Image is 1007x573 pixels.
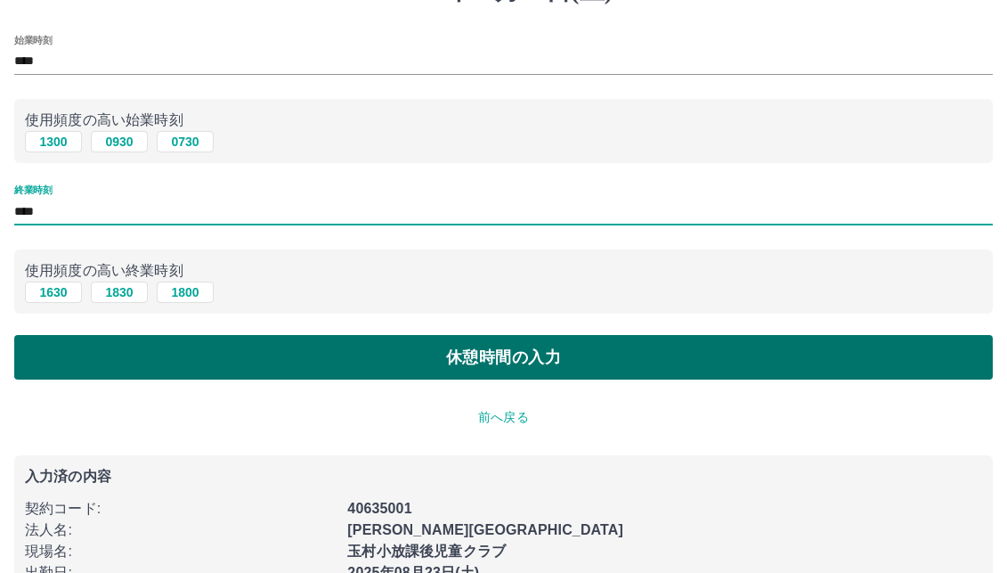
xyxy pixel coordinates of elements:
[91,131,148,152] button: 0930
[14,184,52,197] label: 終業時刻
[25,498,337,520] p: 契約コード :
[25,260,982,282] p: 使用頻度の高い終業時刻
[347,544,506,559] b: 玉村小放課後児童クラブ
[25,131,82,152] button: 1300
[91,282,148,303] button: 1830
[14,335,993,380] button: 休憩時間の入力
[25,520,337,541] p: 法人名 :
[25,541,337,562] p: 現場名 :
[25,282,82,303] button: 1630
[25,110,982,131] p: 使用頻度の高い始業時刻
[157,131,214,152] button: 0730
[14,33,52,46] label: 始業時刻
[14,408,993,427] p: 前へ戻る
[25,470,982,484] p: 入力済の内容
[347,501,411,516] b: 40635001
[347,522,623,537] b: [PERSON_NAME][GEOGRAPHIC_DATA]
[157,282,214,303] button: 1800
